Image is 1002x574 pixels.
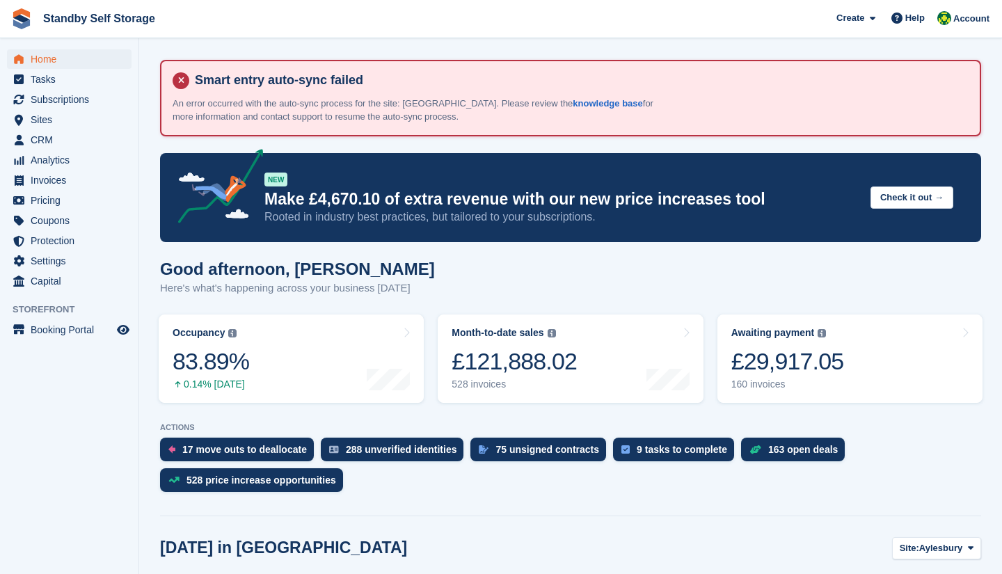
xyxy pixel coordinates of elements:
[38,7,161,30] a: Standby Self Storage
[168,477,180,483] img: price_increase_opportunities-93ffe204e8149a01c8c9dc8f82e8f89637d9d84a8eef4429ea346261dce0b2c0.svg
[470,438,613,468] a: 75 unsigned contracts
[264,209,859,225] p: Rooted in industry best practices, but tailored to your subscriptions.
[836,11,864,25] span: Create
[173,97,660,124] p: An error occurred with the auto-sync process for the site: [GEOGRAPHIC_DATA]. Please review the f...
[818,329,826,337] img: icon-info-grey-7440780725fd019a000dd9b08b2336e03edf1995a4989e88bcd33f0948082b44.svg
[31,170,114,190] span: Invoices
[31,49,114,69] span: Home
[321,438,471,468] a: 288 unverified identities
[892,537,981,560] button: Site: Aylesbury
[13,303,138,317] span: Storefront
[159,314,424,403] a: Occupancy 83.89% 0.14% [DATE]
[31,271,114,291] span: Capital
[548,329,556,337] img: icon-info-grey-7440780725fd019a000dd9b08b2336e03edf1995a4989e88bcd33f0948082b44.svg
[479,445,488,454] img: contract_signature_icon-13c848040528278c33f63329250d36e43548de30e8caae1d1a13099fd9432cc5.svg
[160,438,321,468] a: 17 move outs to deallocate
[329,445,339,454] img: verify_identity-adf6edd0f0f0b5bbfe63781bf79b02c33cf7c696d77639b501bdc392416b5a36.svg
[731,378,844,390] div: 160 invoices
[7,110,132,129] a: menu
[870,186,953,209] button: Check it out →
[182,444,307,455] div: 17 move outs to deallocate
[31,251,114,271] span: Settings
[160,539,407,557] h2: [DATE] in [GEOGRAPHIC_DATA]
[900,541,919,555] span: Site:
[919,541,962,555] span: Aylesbury
[31,150,114,170] span: Analytics
[31,70,114,89] span: Tasks
[173,378,249,390] div: 0.14% [DATE]
[7,90,132,109] a: menu
[7,170,132,190] a: menu
[264,189,859,209] p: Make £4,670.10 of extra revenue with our new price increases tool
[173,327,225,339] div: Occupancy
[31,231,114,250] span: Protection
[346,444,457,455] div: 288 unverified identities
[452,378,577,390] div: 528 invoices
[31,110,114,129] span: Sites
[160,260,435,278] h1: Good afternoon, [PERSON_NAME]
[7,191,132,210] a: menu
[166,149,264,228] img: price-adjustments-announcement-icon-8257ccfd72463d97f412b2fc003d46551f7dbcb40ab6d574587a9cd5c0d94...
[613,438,741,468] a: 9 tasks to complete
[7,130,132,150] a: menu
[173,347,249,376] div: 83.89%
[7,150,132,170] a: menu
[731,327,815,339] div: Awaiting payment
[186,475,336,486] div: 528 price increase opportunities
[160,468,350,499] a: 528 price increase opportunities
[637,444,727,455] div: 9 tasks to complete
[31,191,114,210] span: Pricing
[11,8,32,29] img: stora-icon-8386f47178a22dfd0bd8f6a31ec36ba5ce8667c1dd55bd0f319d3a0aa187defe.svg
[7,49,132,69] a: menu
[937,11,951,25] img: John Ford
[168,445,175,454] img: move_outs_to_deallocate_icon-f764333ba52eb49d3ac5e1228854f67142a1ed5810a6f6cc68b1a99e826820c5.svg
[228,329,237,337] img: icon-info-grey-7440780725fd019a000dd9b08b2336e03edf1995a4989e88bcd33f0948082b44.svg
[160,280,435,296] p: Here's what's happening across your business [DATE]
[7,231,132,250] a: menu
[452,327,543,339] div: Month-to-date sales
[905,11,925,25] span: Help
[115,321,132,338] a: Preview store
[573,98,642,109] a: knowledge base
[741,438,852,468] a: 163 open deals
[749,445,761,454] img: deal-1b604bf984904fb50ccaf53a9ad4b4a5d6e5aea283cecdc64d6e3604feb123c2.svg
[7,320,132,340] a: menu
[953,12,989,26] span: Account
[621,445,630,454] img: task-75834270c22a3079a89374b754ae025e5fb1db73e45f91037f5363f120a921f8.svg
[452,347,577,376] div: £121,888.02
[717,314,983,403] a: Awaiting payment £29,917.05 160 invoices
[189,72,969,88] h4: Smart entry auto-sync failed
[264,173,287,186] div: NEW
[495,444,599,455] div: 75 unsigned contracts
[7,70,132,89] a: menu
[731,347,844,376] div: £29,917.05
[160,423,981,432] p: ACTIONS
[31,211,114,230] span: Coupons
[438,314,703,403] a: Month-to-date sales £121,888.02 528 invoices
[31,90,114,109] span: Subscriptions
[768,444,838,455] div: 163 open deals
[7,271,132,291] a: menu
[31,130,114,150] span: CRM
[7,251,132,271] a: menu
[7,211,132,230] a: menu
[31,320,114,340] span: Booking Portal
